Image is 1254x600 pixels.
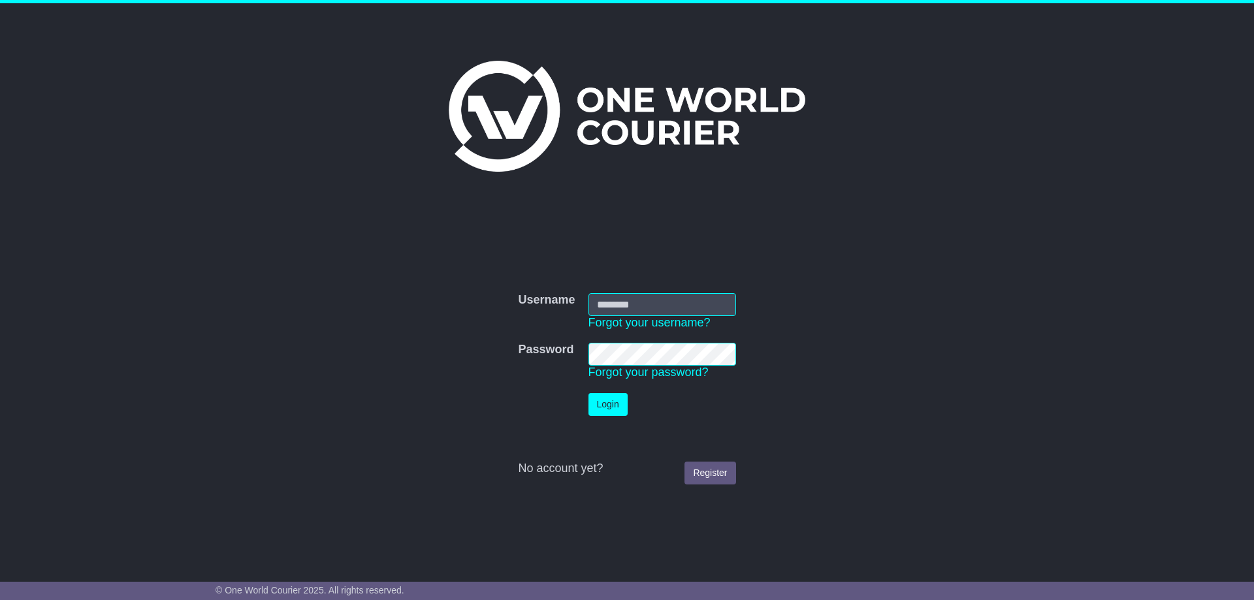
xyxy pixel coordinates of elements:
button: Login [588,393,628,416]
a: Register [684,462,735,484]
div: No account yet? [518,462,735,476]
a: Forgot your password? [588,366,709,379]
a: Forgot your username? [588,316,711,329]
img: One World [449,61,805,172]
span: © One World Courier 2025. All rights reserved. [216,585,404,595]
label: Username [518,293,575,308]
label: Password [518,343,573,357]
